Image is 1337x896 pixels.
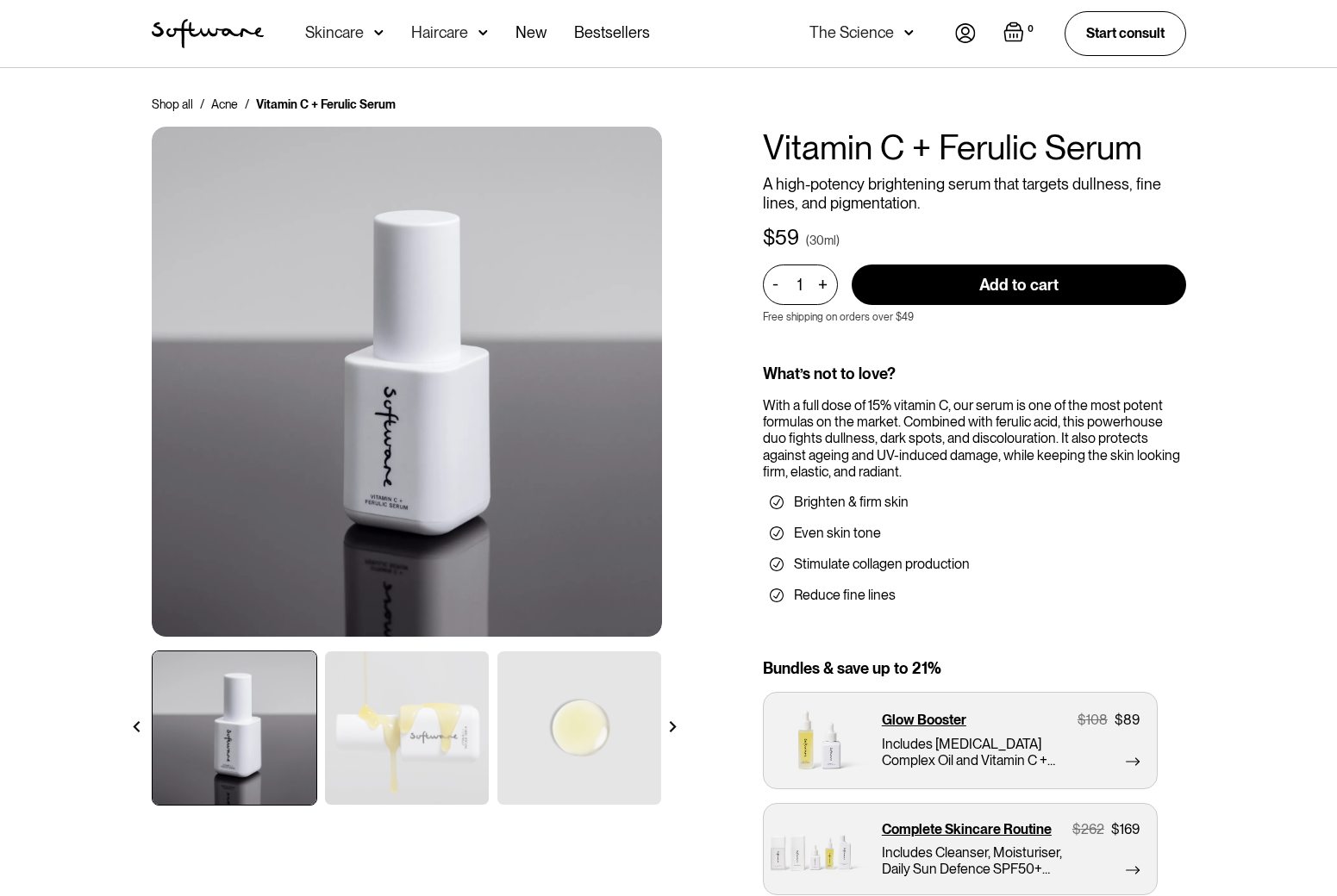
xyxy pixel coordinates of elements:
div: The Science [809,24,894,41]
img: arrow left [131,721,142,732]
li: Even skin tone [770,525,1179,542]
div: 59 [775,226,799,251]
div: $ [1072,821,1081,837]
li: Reduce fine lines [770,587,1179,604]
div: 0 [1024,22,1037,37]
div: Haircare [411,24,468,41]
div: $ [1115,712,1123,728]
a: Acne [211,96,238,113]
div: Vitamin C + Ferulic Serum [256,96,396,113]
a: Shop all [152,96,193,113]
li: Stimulate collagen production [770,556,1179,573]
div: 89 [1123,712,1140,728]
input: Add to cart [852,264,1186,305]
a: Open cart [1003,22,1037,46]
img: Ceramide Moisturiser [152,127,662,637]
div: + [814,275,833,295]
img: arrow down [904,24,914,41]
a: Start consult [1065,11,1186,55]
div: $ [1078,712,1086,728]
a: Glow Booster$108$89Includes [MEDICAL_DATA] Complex Oil and Vitamin C + Ferulic Serum [763,692,1158,789]
img: Software Logo [152,19,264,48]
div: $ [1111,821,1120,837]
p: Complete Skincare Routine [882,821,1052,837]
div: - [772,275,784,294]
div: (30ml) [806,232,840,249]
div: 169 [1120,821,1140,837]
div: / [200,96,204,113]
p: Includes [MEDICAL_DATA] Complex Oil and Vitamin C + Ferulic Serum [882,736,1078,768]
li: Brighten & firm skin [770,494,1179,511]
img: arrow right [667,721,678,732]
div: 262 [1081,821,1104,837]
p: Free shipping on orders over $49 [763,311,914,323]
div: 108 [1086,712,1108,728]
h1: Vitamin C + Ferulic Serum [763,127,1186,168]
div: With a full dose of 15% vitamin C, our serum is one of the most potent formulas on the market. Co... [763,397,1186,480]
a: Complete Skincare Routine$262$169Includes Cleanser, Moisturiser, Daily Sun Defence SPF50+ Vitamin... [763,803,1158,895]
p: Includes Cleanser, Moisturiser, Daily Sun Defence SPF50+ Vitamin C + Ferulic Serum, [MEDICAL_DATA... [882,844,1078,877]
div: Skincare [305,24,364,41]
a: home [152,19,264,48]
p: Glow Booster [882,712,966,728]
img: arrow down [374,24,384,41]
div: What’s not to love? [763,364,1186,383]
div: Bundles & save up to 21% [763,659,1186,678]
div: $ [763,226,775,251]
img: arrow down [478,24,488,41]
p: A high-potency brightening serum that targets dullness, fine lines, and pigmentation. [763,175,1186,212]
div: / [245,96,249,113]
